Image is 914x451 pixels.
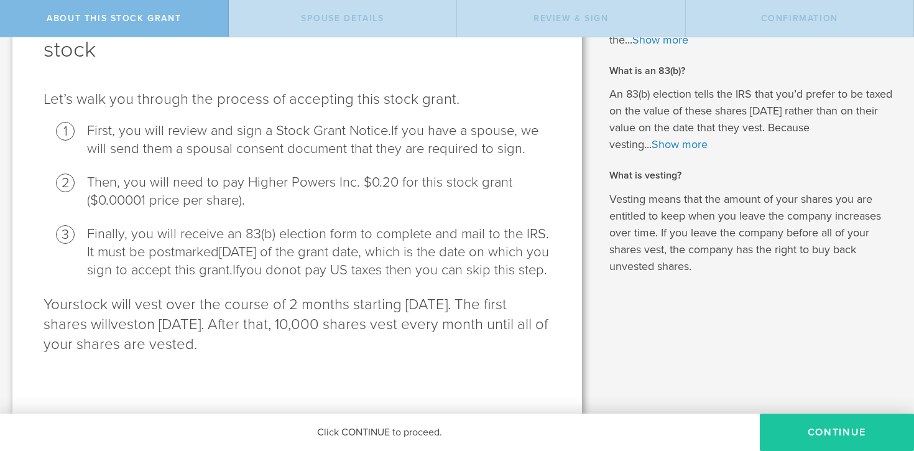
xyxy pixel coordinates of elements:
[44,295,73,314] span: Your
[47,13,181,24] span: About this stock grant
[609,191,896,275] p: Vesting means that the amount of your shares you are entitled to keep when you leave the company ...
[87,174,551,210] li: Then, you will need to pay Higher Powers Inc. $0.20 for this stock grant ($0.00001 price per share).
[609,86,896,153] p: An 83(b) election tells the IRS that you’d prefer to be taxed on the value of these shares [DATE]...
[239,262,282,278] span: you do
[533,13,609,24] span: Review & Sign
[87,122,551,158] li: First, you will review and sign a Stock Grant Notice.
[632,33,688,47] a: Show more
[609,64,896,78] h2: What is an 83(b)?
[44,295,551,355] p: stock will vest over the course of 2 months starting [DATE]. The first shares will on [DATE]. Aft...
[852,354,914,414] iframe: Chat Widget
[111,315,138,333] span: vest
[761,13,838,24] span: Confirmation
[760,414,914,451] button: CONTINUE
[301,13,384,24] span: Spouse Details
[87,244,549,278] span: [DATE] of the grant date, which is the date on which you sign to accept this grant.
[44,90,551,109] p: Let’s walk you through the process of accepting this stock grant .
[609,169,896,182] h2: What is vesting?
[652,137,708,151] a: Show more
[87,225,551,279] li: Finally, you will receive an 83(b) election form to complete and mail to the IRS . It must be pos...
